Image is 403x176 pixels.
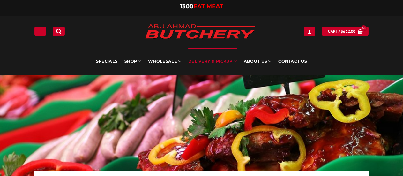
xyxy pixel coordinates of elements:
span: $ [341,28,343,34]
a: Login [304,27,315,36]
span: Cart / [328,28,356,34]
img: Abu Ahmad Butchery [139,20,261,44]
a: Cart / $612.00 [322,27,369,36]
bdi: 612.00 [341,29,355,33]
a: 1300EAT MEAT [180,3,223,10]
a: Wholesale [148,48,181,75]
a: Contact Us [278,48,307,75]
a: Delivery & Pickup [188,48,237,75]
span: 1300 [180,3,193,10]
a: Menu [34,27,46,36]
span: EAT MEAT [193,3,223,10]
iframe: chat widget [376,150,397,170]
a: SHOP [124,48,141,75]
a: Specials [96,48,117,75]
a: About Us [244,48,271,75]
a: Search [53,27,65,36]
